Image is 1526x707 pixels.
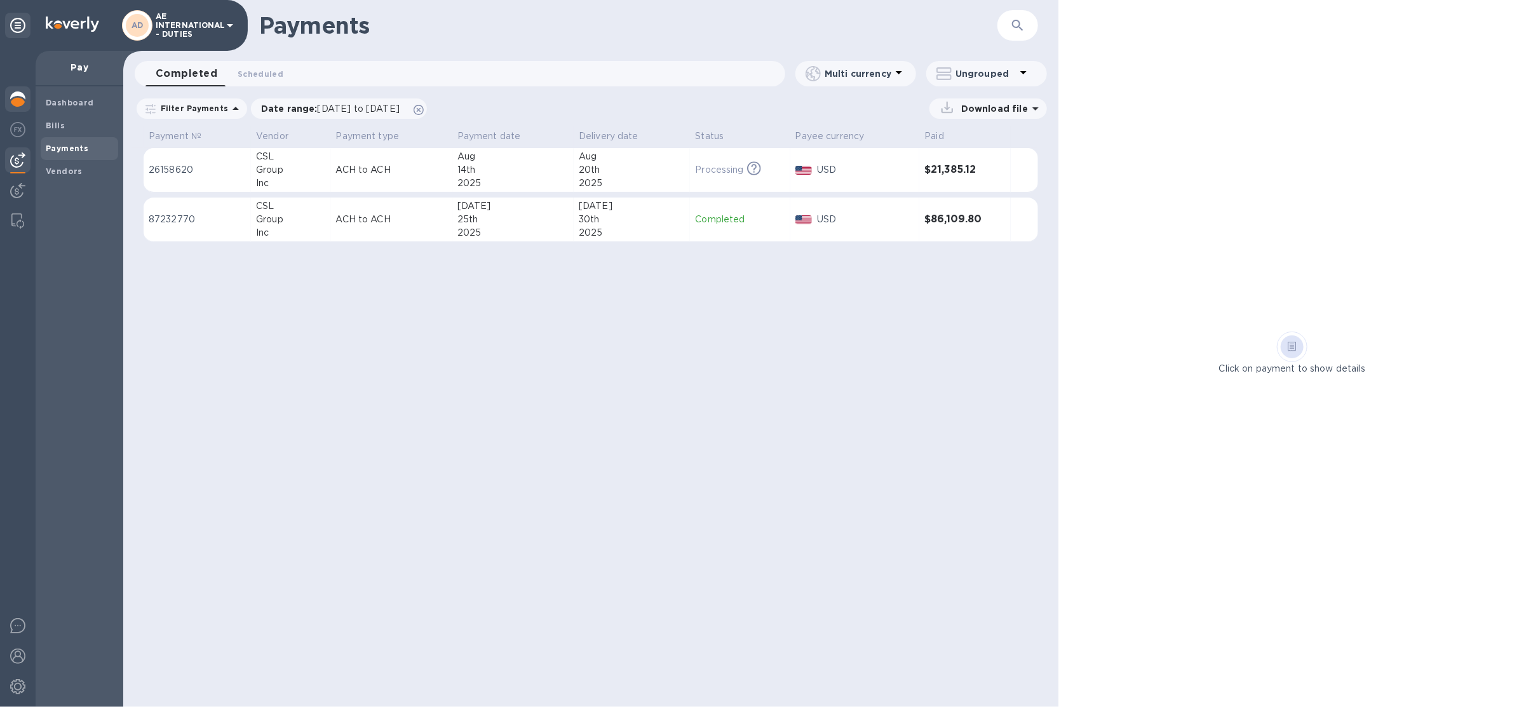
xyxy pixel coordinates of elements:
div: Group [256,163,325,177]
p: Delivery date [579,130,638,143]
p: Ungrouped [955,67,1016,80]
b: Vendors [46,166,83,176]
p: USD [817,213,914,226]
b: AD [132,20,144,30]
span: Scheduled [238,67,283,81]
p: USD [817,163,914,177]
img: USD [795,215,813,224]
div: 20th [579,163,685,177]
img: Foreign exchange [10,122,25,137]
div: Aug [457,150,569,163]
div: Unpin categories [5,13,30,38]
span: Payment date [457,130,537,143]
p: Download file [956,102,1028,115]
span: Payee currency [795,130,881,143]
div: 2025 [579,226,685,239]
div: [DATE] [579,199,685,213]
p: Filter Payments [156,103,228,114]
p: Pay [46,61,113,74]
p: 87232770 [149,213,246,226]
h3: $86,109.80 [924,213,1005,226]
div: 2025 [457,177,569,190]
span: [DATE] to [DATE] [318,104,400,114]
p: Payment date [457,130,521,143]
img: USD [795,166,813,175]
p: Status [695,130,724,143]
div: 30th [579,213,685,226]
div: CSL [256,150,325,163]
div: Date range:[DATE] to [DATE] [251,98,427,119]
p: Payment № [149,130,201,143]
div: Inc [256,177,325,190]
p: Click on payment to show details [1219,362,1365,375]
div: Group [256,213,325,226]
p: Vendor [256,130,288,143]
h3: $21,385.12 [924,164,1005,176]
span: Payment type [336,130,416,143]
div: 2025 [579,177,685,190]
p: Paid [924,130,944,143]
span: Delivery date [579,130,655,143]
p: Multi currency [825,67,891,80]
p: Date range : [261,102,406,115]
b: Bills [46,121,65,130]
p: AE INTERNATIONAL - DUTIES [156,12,219,39]
span: Payment № [149,130,218,143]
p: Payment type [336,130,400,143]
span: Vendor [256,130,305,143]
div: 25th [457,213,569,226]
p: ACH to ACH [336,163,447,177]
p: Processing [695,163,743,177]
div: Aug [579,150,685,163]
img: Logo [46,17,99,32]
p: Completed [695,213,785,226]
span: Status [695,130,740,143]
div: 2025 [457,226,569,239]
p: Payee currency [795,130,865,143]
h1: Payments [259,12,882,39]
p: 26158620 [149,163,246,177]
div: 14th [457,163,569,177]
b: Dashboard [46,98,94,107]
div: [DATE] [457,199,569,213]
p: ACH to ACH [336,213,447,226]
span: Completed [156,65,217,83]
div: Inc [256,226,325,239]
b: Payments [46,144,88,153]
span: Paid [924,130,961,143]
div: CSL [256,199,325,213]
